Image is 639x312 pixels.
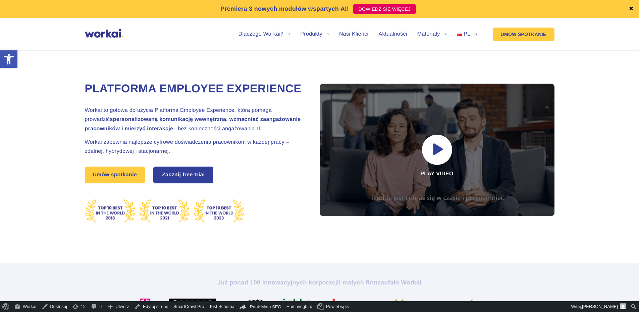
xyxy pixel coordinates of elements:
a: Zacznij free trial [154,167,213,183]
span: Powiel wpis [326,301,349,312]
a: ✖ [629,6,634,12]
p: Premiera 3 nowych modułów wspartych AI! [220,4,349,13]
h2: Workai to gotowa do użycia Platforma Employee Experience, która pomaga prowadzić – bez koniecznoś... [85,106,303,133]
a: Dostosuj [39,301,70,312]
strong: spersonalizowaną komunikację wewnętrzną, wzmacniać zaangażowanie pracowników i mierzyć interakcje [85,117,301,131]
span: 12 [81,301,86,312]
span: [PERSON_NAME] [582,304,618,309]
a: Aktualności [378,32,407,37]
a: SmartCrawl Pro [171,301,207,312]
a: Witaj, [569,301,629,312]
h2: Workai zapewnia najlepsze cyfrowe doświadczenia pracownikom w każdej pracy – zdalnej, hybrydowej ... [85,138,303,156]
h1: Platforma Employee Experience [85,81,303,97]
a: Produkty [300,32,329,37]
i: i małych firm [339,279,377,286]
a: DOWIEDZ SIĘ WIĘCEJ [353,4,416,14]
span: Utwórz [116,301,129,312]
h2: Już ponad 100 innowacyjnych korporacji zaufało Workai [134,278,506,286]
a: Dlaczego Workai? [238,32,290,37]
div: Play video [320,84,554,216]
span: 0 [99,301,102,312]
a: Hummingbird [284,301,315,312]
span: PL [464,31,470,37]
a: Edytuj stronę [132,301,171,312]
span: Rank Math SEO [250,304,281,309]
a: Workai [12,301,39,312]
a: Nasi Klienci [339,32,368,37]
a: Materiały [417,32,447,37]
a: UMÓW SPOTKANIE [493,28,554,41]
a: Test Schema [207,301,237,312]
a: Umów spotkanie [85,167,145,183]
a: Kokpit Rank Math [237,301,284,312]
